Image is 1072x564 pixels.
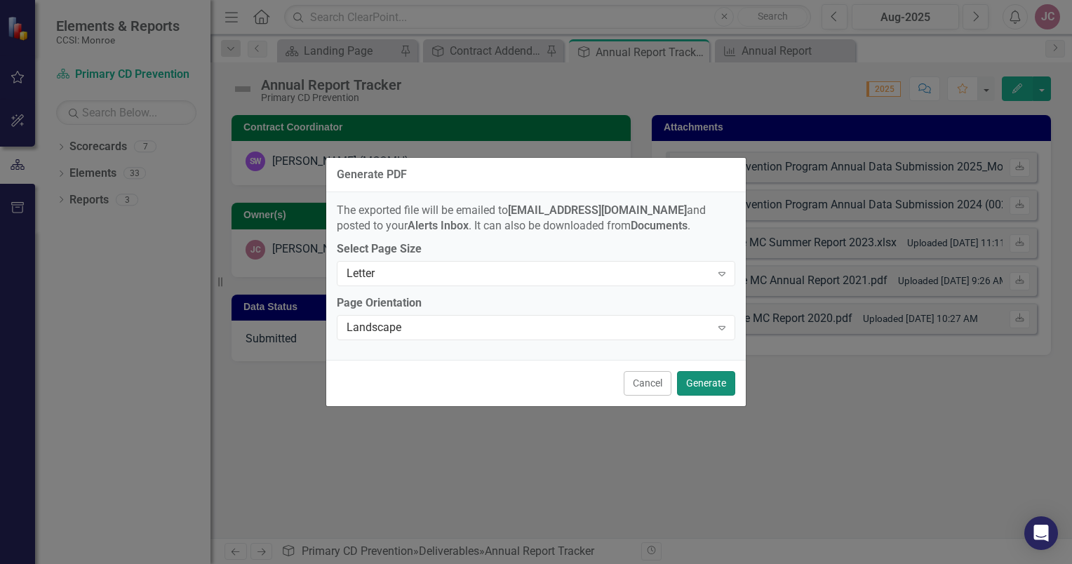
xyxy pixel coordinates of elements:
strong: [EMAIL_ADDRESS][DOMAIN_NAME] [508,203,687,217]
div: Open Intercom Messenger [1024,516,1058,550]
div: Landscape [347,320,711,336]
strong: Alerts Inbox [408,219,469,232]
button: Cancel [624,371,671,396]
div: Generate PDF [337,168,407,181]
span: The exported file will be emailed to and posted to your . It can also be downloaded from . [337,203,706,233]
button: Generate [677,371,735,396]
div: Letter [347,266,711,282]
strong: Documents [631,219,688,232]
label: Page Orientation [337,295,735,311]
label: Select Page Size [337,241,735,257]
